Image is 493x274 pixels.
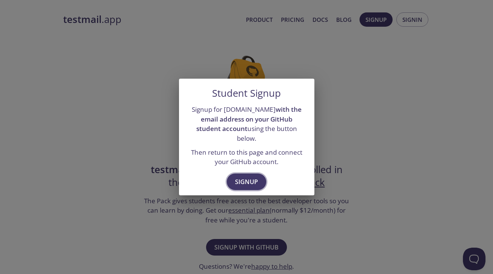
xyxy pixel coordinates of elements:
[227,174,266,190] button: Signup
[212,88,281,99] h5: Student Signup
[235,177,258,187] span: Signup
[196,105,302,133] strong: with the email address on your GitHub student account
[188,148,305,167] p: Then return to this page and connect your GitHub account.
[188,105,305,143] p: Signup for [DOMAIN_NAME] using the button below.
